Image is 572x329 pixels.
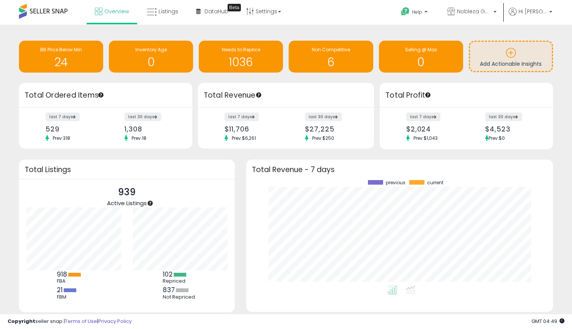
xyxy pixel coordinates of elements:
span: DataHub [204,8,228,15]
span: Needs to Reprice [222,46,260,53]
label: last 7 days [46,112,80,121]
span: Non Competitive [312,46,350,53]
a: Selling @ Max 0 [379,41,463,73]
strong: Copyright [8,318,35,325]
a: Add Actionable Insights [470,42,552,71]
div: 529 [46,125,100,133]
div: FBM [57,294,91,300]
span: Hi [PERSON_NAME] [519,8,547,15]
div: Repriced [163,278,197,284]
a: Hi [PERSON_NAME] [509,8,552,25]
span: Help [412,9,422,15]
b: 837 [163,285,175,294]
div: 1,308 [124,125,179,133]
span: Prev: $250 [308,135,338,141]
h1: 0 [113,56,189,68]
p: 939 [107,185,147,199]
h1: 1036 [203,56,279,68]
h1: 24 [23,56,99,68]
span: Prev: 18 [128,135,150,141]
span: current [427,180,443,185]
a: Help [395,1,435,25]
span: previous [386,180,405,185]
h3: Total Listings [25,167,229,172]
a: BB Price Below Min 24 [19,41,103,73]
h1: 6 [292,56,369,68]
h3: Total Profit [385,90,547,101]
a: Inventory Age 0 [109,41,193,73]
i: Get Help [401,7,410,16]
div: $11,706 [225,125,280,133]
label: last 30 days [124,112,161,121]
div: $4,523 [485,125,540,133]
span: Active Listings [107,199,147,207]
a: Terms of Use [65,318,97,325]
span: Nobleza Goods [457,8,491,15]
label: last 30 days [305,112,342,121]
span: BB Price Below Min [40,46,82,53]
div: Tooltip anchor [424,92,431,98]
div: Not Repriced [163,294,197,300]
span: Inventory Age [135,46,167,53]
div: Tooltip anchor [147,200,154,207]
div: FBA [57,278,91,284]
div: $27,225 [305,125,361,133]
h3: Total Revenue [204,90,368,101]
span: Prev: $6,261 [228,135,260,141]
a: Non Competitive 6 [289,41,373,73]
span: Selling @ Max [405,46,437,53]
div: Tooltip anchor [97,92,104,98]
span: Listings [159,8,178,15]
a: Needs to Reprice 1036 [199,41,283,73]
label: last 30 days [485,112,522,121]
label: last 7 days [406,112,440,121]
b: 21 [57,285,63,294]
span: Add Actionable Insights [480,60,542,68]
div: Tooltip anchor [228,4,241,11]
div: $2,024 [406,125,461,133]
label: last 7 days [225,112,259,121]
h3: Total Ordered Items [25,90,187,101]
span: Overview [104,8,129,15]
b: 918 [57,270,67,279]
a: Privacy Policy [98,318,132,325]
span: Prev: $1,043 [410,135,442,141]
h1: 0 [383,56,459,68]
span: Prev: 318 [49,135,74,141]
span: 2025-09-15 04:49 GMT [531,318,564,325]
div: Tooltip anchor [255,92,262,98]
b: 102 [163,270,173,279]
h3: Total Revenue - 7 days [252,167,547,172]
span: Prev: $0 [489,135,505,141]
div: seller snap | | [8,318,132,325]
